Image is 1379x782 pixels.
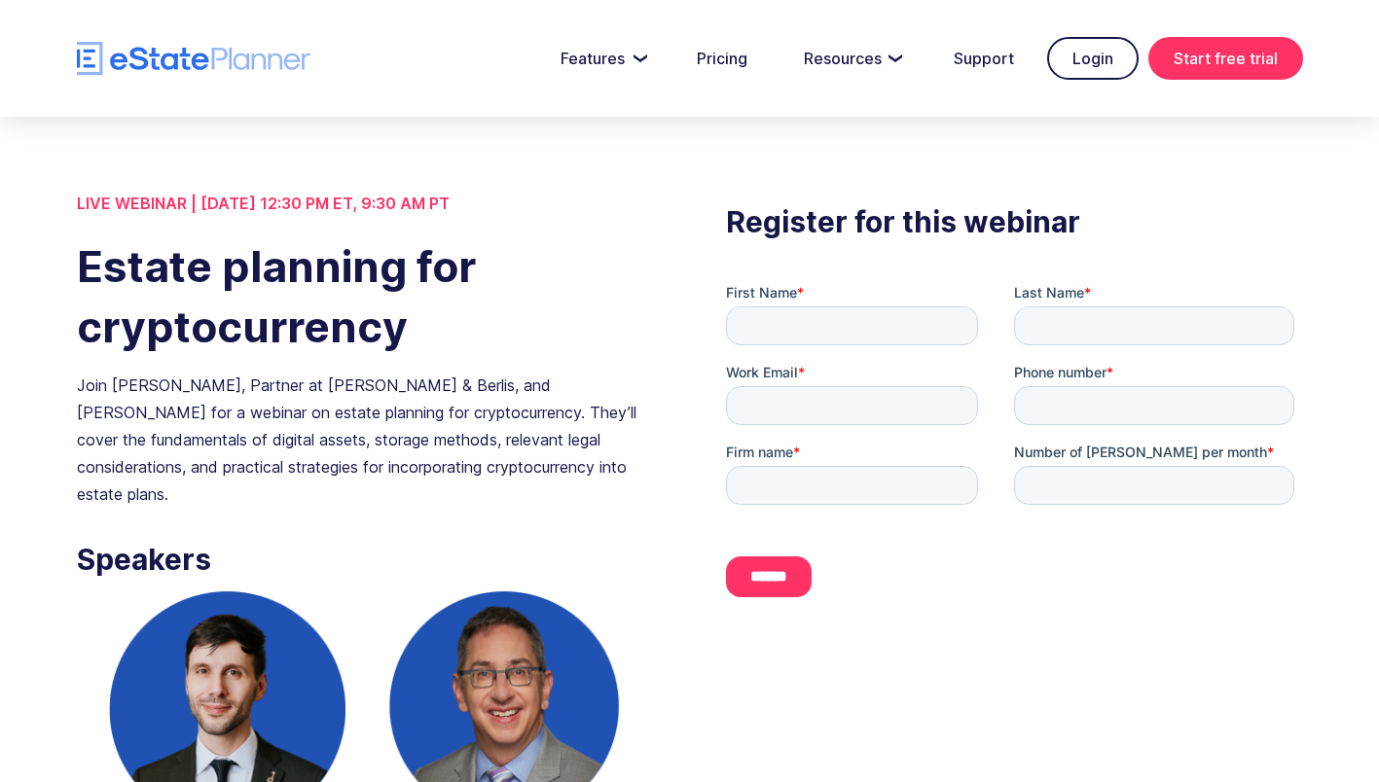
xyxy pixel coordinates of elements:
[77,42,310,76] a: home
[77,537,653,582] h3: Speakers
[930,39,1037,78] a: Support
[77,372,653,508] div: Join [PERSON_NAME], Partner at [PERSON_NAME] & Berlis, and [PERSON_NAME] for a webinar on estate ...
[726,283,1302,614] iframe: Form 0
[673,39,771,78] a: Pricing
[726,199,1302,244] h3: Register for this webinar
[1148,37,1303,80] a: Start free trial
[77,236,653,357] h1: Estate planning for cryptocurrency
[780,39,921,78] a: Resources
[77,190,653,217] div: LIVE WEBINAR | [DATE] 12:30 PM ET, 9:30 AM PT
[537,39,664,78] a: Features
[1047,37,1139,80] a: Login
